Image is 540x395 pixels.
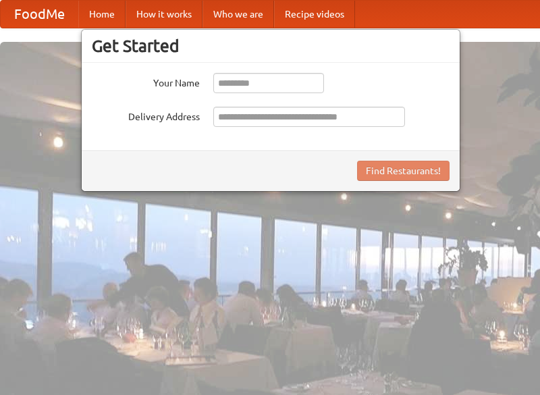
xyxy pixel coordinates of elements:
a: Recipe videos [274,1,355,28]
a: FoodMe [1,1,78,28]
a: How it works [126,1,202,28]
h3: Get Started [92,36,450,56]
label: Your Name [92,73,200,90]
button: Find Restaurants! [357,161,450,181]
label: Delivery Address [92,107,200,124]
a: Who we are [202,1,274,28]
a: Home [78,1,126,28]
